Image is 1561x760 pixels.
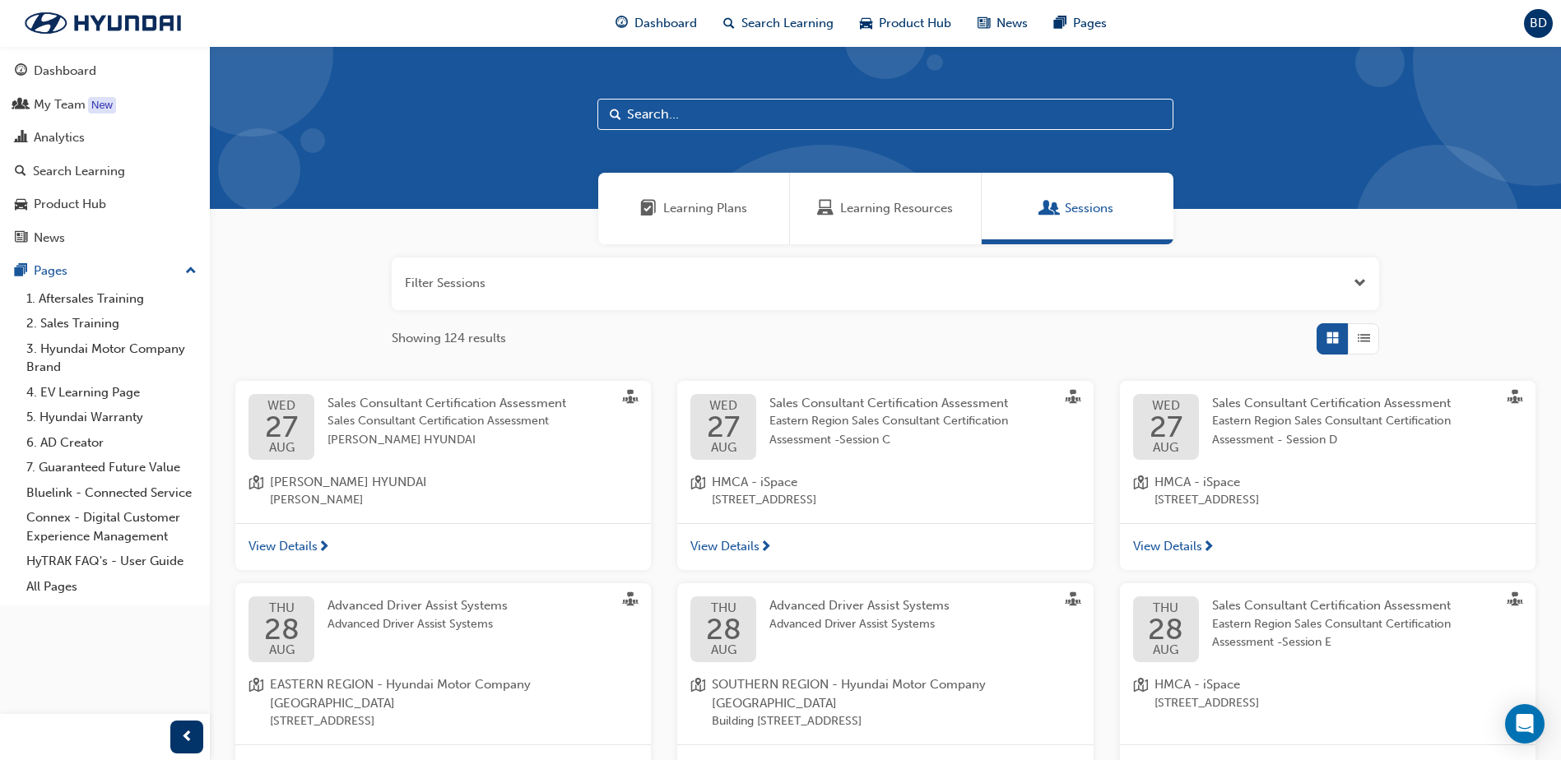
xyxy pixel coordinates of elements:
[1148,644,1183,656] span: AUG
[15,231,27,246] span: news-icon
[706,614,741,644] span: 28
[7,223,203,253] a: News
[1508,592,1522,610] span: sessionType_FACE_TO_FACE-icon
[20,311,203,336] a: 2. Sales Training
[860,13,872,34] span: car-icon
[1505,704,1545,744] div: Open Intercom Messenger
[707,400,740,412] span: WED
[1133,537,1202,556] span: View Details
[34,95,86,114] div: My Team
[20,574,203,600] a: All Pages
[265,412,298,442] span: 27
[249,473,638,510] a: location-icon[PERSON_NAME] HYUNDAI[PERSON_NAME]
[690,537,760,556] span: View Details
[1150,412,1182,442] span: 27
[1066,390,1080,408] span: sessionType_FACE_TO_FACE-icon
[723,13,735,34] span: search-icon
[817,199,834,218] span: Learning Resources
[790,173,982,244] a: Learning ResourcesLearning Resources
[1041,7,1120,40] a: pages-iconPages
[34,128,85,147] div: Analytics
[1042,199,1058,218] span: Sessions
[1133,394,1522,460] a: WED27AUGSales Consultant Certification AssessmentEastern Region Sales Consultant Certification As...
[34,62,96,81] div: Dashboard
[597,99,1173,130] input: Search...
[707,412,740,442] span: 27
[1120,381,1535,571] button: WED27AUGSales Consultant Certification AssessmentEastern Region Sales Consultant Certification As...
[712,675,1080,712] span: SOUTHERN REGION - Hyundai Motor Company [GEOGRAPHIC_DATA]
[265,400,298,412] span: WED
[1212,598,1451,613] span: Sales Consultant Certification Assessment
[249,473,263,510] span: location-icon
[602,7,710,40] a: guage-iconDashboard
[264,644,300,656] span: AUG
[1073,14,1107,33] span: Pages
[249,394,638,460] a: WED27AUGSales Consultant Certification AssessmentSales Consultant Certification Assessment [PERSO...
[20,336,203,380] a: 3. Hyundai Motor Company Brand
[7,256,203,286] button: Pages
[328,598,508,613] span: Advanced Driver Assist Systems
[1150,442,1182,454] span: AUG
[690,596,1080,662] a: THU28AUGAdvanced Driver Assist SystemsAdvanced Driver Assist Systems
[265,442,298,454] span: AUG
[712,491,816,510] span: [STREET_ADDRESS]
[328,396,566,410] span: Sales Consultant Certification Assessment
[623,592,638,610] span: sessionType_FACE_TO_FACE-icon
[7,156,203,187] a: Search Learning
[15,197,27,212] span: car-icon
[1358,329,1370,348] span: List
[270,712,638,731] span: [STREET_ADDRESS]
[706,644,741,656] span: AUG
[235,523,651,571] a: View Details
[707,442,740,454] span: AUG
[185,261,197,282] span: up-icon
[1066,592,1080,610] span: sessionType_FACE_TO_FACE-icon
[7,53,203,256] button: DashboardMy TeamAnalyticsSearch LearningProduct HubNews
[690,675,705,731] span: location-icon
[235,381,651,571] button: WED27AUGSales Consultant Certification AssessmentSales Consultant Certification Assessment [PERSO...
[270,473,426,492] span: [PERSON_NAME] HYUNDAI
[270,675,638,712] span: EASTERN REGION - Hyundai Motor Company [GEOGRAPHIC_DATA]
[7,123,203,153] a: Analytics
[840,199,953,218] span: Learning Resources
[33,162,125,181] div: Search Learning
[640,199,657,218] span: Learning Plans
[34,195,106,214] div: Product Hub
[769,396,1008,410] span: Sales Consultant Certification Assessment
[598,173,790,244] a: Learning PlansLearning Plans
[249,596,638,662] a: THU28AUGAdvanced Driver Assist SystemsAdvanced Driver Assist Systems
[20,549,203,574] a: HyTRAK FAQ's - User Guide
[7,189,203,220] a: Product Hub
[847,7,964,40] a: car-iconProduct Hub
[8,6,197,40] img: Trak
[88,97,116,114] div: Tooltip anchor
[690,675,1080,731] a: location-iconSOUTHERN REGION - Hyundai Motor Company [GEOGRAPHIC_DATA]Building [STREET_ADDRESS]
[1120,523,1535,571] a: View Details
[7,56,203,86] a: Dashboard
[1326,329,1339,348] span: Grid
[769,598,950,613] span: Advanced Driver Assist Systems
[663,199,747,218] span: Learning Plans
[712,712,1080,731] span: Building [STREET_ADDRESS]
[264,614,300,644] span: 28
[712,473,816,492] span: HMCA - iSpace
[1133,675,1522,712] a: location-iconHMCA - iSpace[STREET_ADDRESS]
[616,13,628,34] span: guage-icon
[15,64,27,79] span: guage-icon
[20,380,203,405] a: 4. EV Learning Page
[249,537,318,556] span: View Details
[769,412,1053,449] span: Eastern Region Sales Consultant Certification Assessment -Session C
[15,131,27,146] span: chart-icon
[741,14,834,33] span: Search Learning
[677,523,1093,571] a: View Details
[328,615,508,634] span: Advanced Driver Assist Systems
[20,286,203,312] a: 1. Aftersales Training
[15,98,27,113] span: people-icon
[249,675,638,731] a: location-iconEASTERN REGION - Hyundai Motor Company [GEOGRAPHIC_DATA][STREET_ADDRESS]
[1148,614,1183,644] span: 28
[1133,596,1522,662] a: THU28AUGSales Consultant Certification AssessmentEastern Region Sales Consultant Certification As...
[328,412,611,449] span: Sales Consultant Certification Assessment [PERSON_NAME] HYUNDAI
[1212,615,1496,652] span: Eastern Region Sales Consultant Certification Assessment -Session E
